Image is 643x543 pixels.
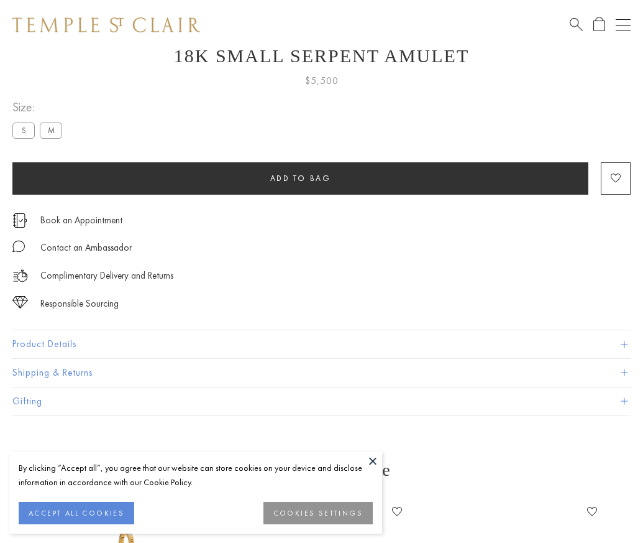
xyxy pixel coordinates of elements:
p: Complimentary Delivery and Returns [40,268,173,284]
div: By clicking “Accept all”, you agree that our website can store cookies on your device and disclos... [19,461,373,490]
h1: 18K Small Serpent Amulet [12,45,631,67]
button: ACCEPT ALL COOKIES [19,502,134,524]
span: Add to bag [270,173,331,183]
span: Size: [12,97,67,118]
a: Open Shopping Bag [593,17,605,32]
button: COOKIES SETTINGS [263,502,373,524]
img: icon_delivery.svg [12,268,28,284]
img: icon_appointment.svg [12,213,27,228]
button: Shipping & Returns [12,359,631,387]
label: S [12,123,35,138]
button: Add to bag [12,162,588,195]
a: Book an Appointment [40,213,122,227]
div: Contact an Ambassador [40,240,132,256]
span: $5,500 [305,73,339,89]
div: Responsible Sourcing [40,296,119,312]
a: Search [570,17,583,32]
img: Temple St. Clair [12,17,200,32]
button: Open navigation [616,17,631,32]
button: Product Details [12,330,631,358]
label: M [40,123,62,138]
img: MessageIcon-01_2.svg [12,240,25,253]
button: Gifting [12,388,631,415]
img: icon_sourcing.svg [12,296,28,309]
